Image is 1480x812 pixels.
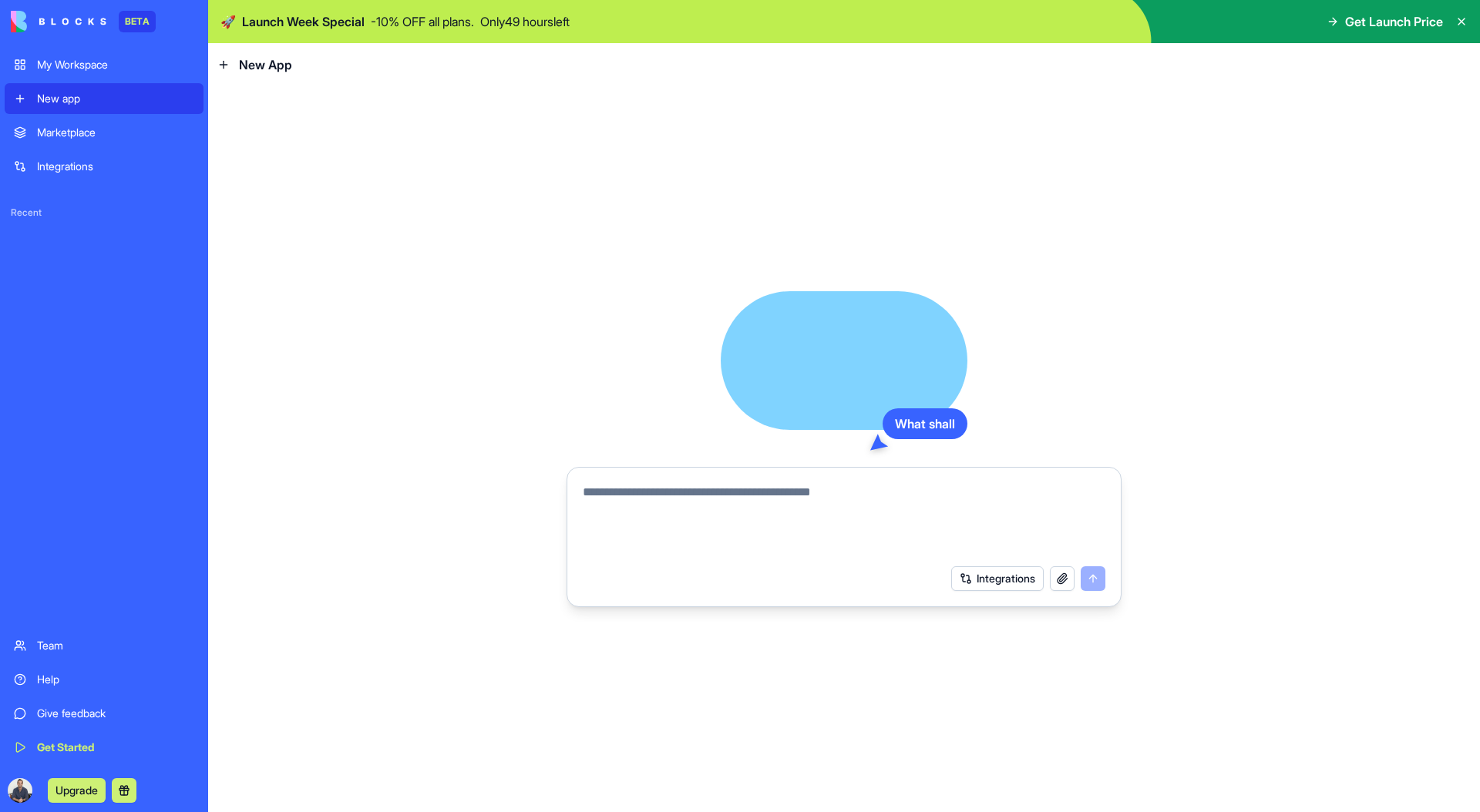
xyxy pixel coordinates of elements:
[883,408,967,439] div: What shall
[37,159,194,174] div: Integrations
[5,49,203,80] a: My Workspace
[5,206,203,219] span: Recent
[37,125,194,140] div: Marketplace
[239,55,292,74] span: New App
[11,11,106,32] img: logo
[480,12,570,31] p: Only 49 hours left
[5,83,203,114] a: New app
[37,638,194,653] div: Team
[37,740,194,755] div: Get Started
[5,732,203,763] a: Get Started
[1345,12,1443,31] span: Get Launch Price
[220,12,236,31] span: 🚀
[119,11,156,32] div: BETA
[37,672,194,687] div: Help
[371,12,474,31] p: - 10 % OFF all plans.
[951,566,1044,591] button: Integrations
[48,782,106,797] a: Upgrade
[242,12,365,31] span: Launch Week Special
[37,91,194,106] div: New app
[5,630,203,661] a: Team
[5,151,203,182] a: Integrations
[37,57,194,72] div: My Workspace
[5,698,203,729] a: Give feedback
[5,664,203,695] a: Help
[37,706,194,721] div: Give feedback
[48,778,106,803] button: Upgrade
[8,778,32,803] img: ACg8ocK0ZZ79tusWMWeoIvOFE8aXmGpuIfo7nPibXGvhJbzD1mzKNMM=s96-c
[5,117,203,148] a: Marketplace
[11,11,156,32] a: BETA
